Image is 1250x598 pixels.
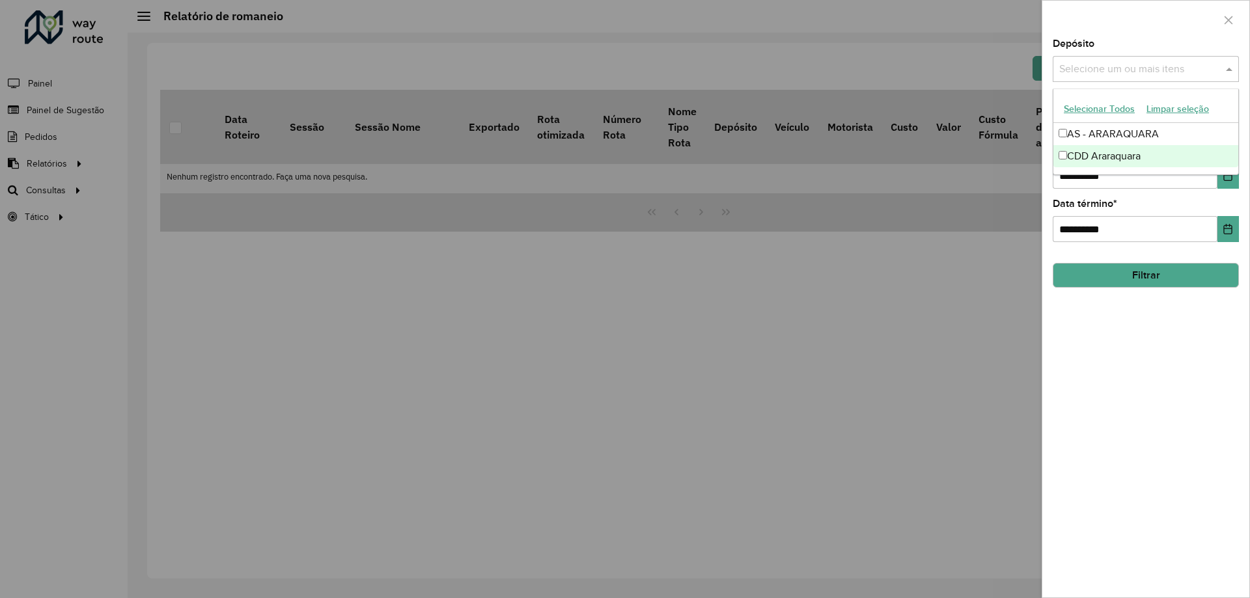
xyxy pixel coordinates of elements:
button: Choose Date [1217,163,1239,189]
label: Data término [1053,196,1117,211]
button: Choose Date [1217,216,1239,242]
button: Filtrar [1053,263,1239,288]
ng-dropdown-panel: Options list [1053,88,1239,175]
label: Depósito [1053,36,1094,51]
button: Selecionar Todos [1058,99,1141,119]
button: Limpar seleção [1141,99,1215,119]
div: AS - ARARAQUARA [1053,123,1238,145]
div: CDD Araraquara [1053,145,1238,167]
